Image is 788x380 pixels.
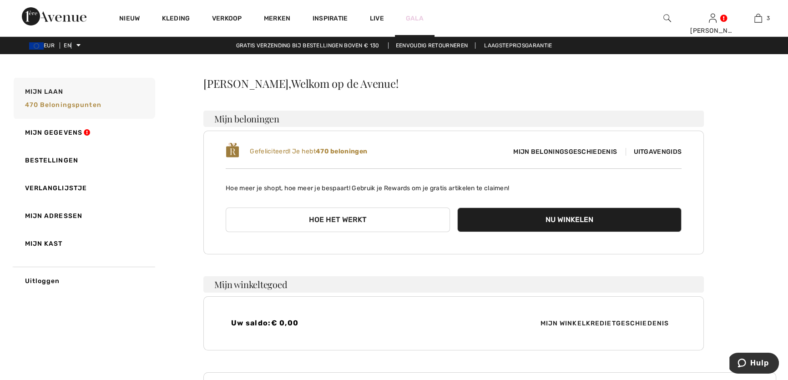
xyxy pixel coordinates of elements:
font: Hoe het werkt [309,215,367,224]
font: EN [64,42,71,49]
iframe: Open een widget waar u meer informatie kunt vinden [729,353,779,375]
font: Verkoop [212,15,242,22]
font: Gefeliciteerd! Je hebt [250,147,316,155]
font: EUR [44,42,55,49]
font: Mijn beloningen [214,112,279,125]
a: Nieuw [119,15,140,24]
font: 470 beloningspunten [25,101,101,109]
font: Gala [406,15,424,22]
font: Kleding [162,15,190,22]
a: Aanmelden [709,14,717,22]
font: Mijn winkelkredietgeschiedenis [540,319,669,327]
font: Mijn adressen [25,212,83,220]
img: 1ère Avenue [22,7,86,25]
font: verlanglijstje [25,184,87,192]
font: Welkom op de Avenue! [291,76,399,91]
img: loyalty_logo_r.svg [226,142,239,158]
a: Live [370,14,384,23]
font: Eenvoudig retourneren [396,42,468,49]
font: Mijn kast [25,240,63,248]
a: 3 [736,13,780,24]
img: Mijn gegevens [709,13,717,24]
a: Merken [264,15,291,24]
font: Inspiratie [313,15,348,22]
button: Hoe het werkt [226,208,450,232]
font: Uw saldo: [231,319,271,327]
a: Verkoop [212,15,242,24]
font: Hoe meer je shopt, hoe meer je bespaart! Gebruik je Rewards om je gratis artikelen te claimen! [226,184,509,192]
font: Nieuw [119,15,140,22]
img: Mijn tas [754,13,762,24]
font: Uitloggen [25,277,60,285]
font: Mijn winkeltegoed [214,278,287,290]
font: Uitgavengids [633,148,682,156]
a: Eenvoudig retourneren [388,42,475,49]
font: Merken [264,15,291,22]
button: Nu winkelen [457,208,682,232]
font: Mijn gegevens [25,129,83,137]
a: Kleding [162,15,190,24]
font: [PERSON_NAME] [690,27,743,35]
img: zoek op de website [663,13,671,24]
font: Nu winkelen [546,215,593,224]
font: € 0,00 [271,319,299,327]
font: [PERSON_NAME], [203,76,291,91]
font: 3 [767,15,770,21]
font: Live [370,15,384,22]
font: Gratis verzending bij bestellingen boven € 130 [236,42,379,49]
font: 470 beloningen [316,147,367,155]
a: Laagsteprijsgarantie [477,42,559,49]
font: Mijn laan [25,88,64,96]
font: Bestellingen [25,157,78,164]
a: Gratis verzending bij bestellingen boven € 130 [229,42,387,49]
a: Gala [406,14,424,23]
font: Mijn beloningsgeschiedenis [513,148,617,156]
font: Laagsteprijsgarantie [484,42,552,49]
img: Euro [29,42,44,50]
